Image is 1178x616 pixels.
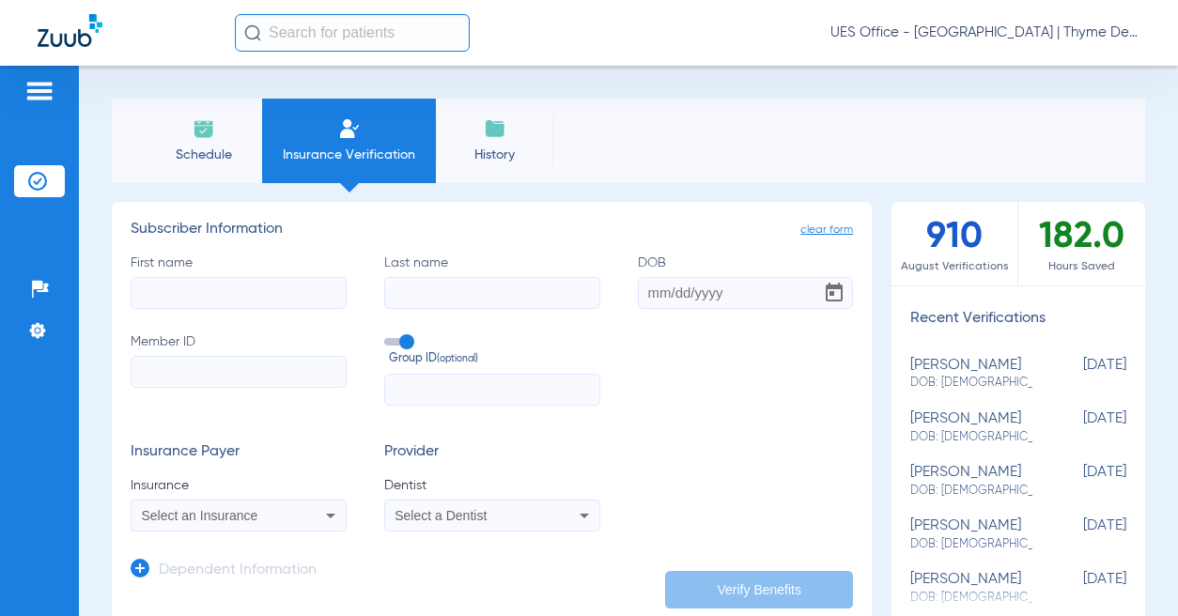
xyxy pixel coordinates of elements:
[24,80,54,102] img: hamburger-icon
[131,356,347,388] input: Member ID
[891,310,1145,329] h3: Recent Verifications
[395,508,487,523] span: Select a Dentist
[665,571,853,608] button: Verify Benefits
[193,117,215,140] img: Schedule
[910,464,1032,499] div: [PERSON_NAME]
[384,443,600,462] h3: Provider
[891,257,1017,276] span: August Verifications
[131,332,347,406] label: Member ID
[910,410,1032,445] div: [PERSON_NAME]
[910,571,1032,606] div: [PERSON_NAME]
[159,146,248,164] span: Schedule
[1084,526,1178,616] iframe: Chat Widget
[1032,517,1126,552] span: [DATE]
[389,351,600,368] span: Group ID
[910,357,1032,392] div: [PERSON_NAME]
[1018,202,1145,285] div: 182.0
[384,254,600,309] label: Last name
[450,146,539,164] span: History
[437,351,478,368] small: (optional)
[131,221,853,239] h3: Subscriber Information
[244,24,261,41] img: Search Icon
[131,476,347,495] span: Insurance
[891,202,1018,285] div: 910
[235,14,470,52] input: Search for patients
[910,429,1032,446] span: DOB: [DEMOGRAPHIC_DATA]
[1032,357,1126,392] span: [DATE]
[276,146,422,164] span: Insurance Verification
[1032,464,1126,499] span: [DATE]
[638,277,854,309] input: DOBOpen calendar
[910,483,1032,500] span: DOB: [DEMOGRAPHIC_DATA]
[830,23,1140,42] span: UES Office - [GEOGRAPHIC_DATA] | Thyme Dental Care
[338,117,361,140] img: Manual Insurance Verification
[910,375,1032,392] span: DOB: [DEMOGRAPHIC_DATA]
[1032,410,1126,445] span: [DATE]
[131,254,347,309] label: First name
[1018,257,1145,276] span: Hours Saved
[484,117,506,140] img: History
[38,14,102,47] img: Zuub Logo
[815,274,853,312] button: Open calendar
[131,443,347,462] h3: Insurance Payer
[159,562,317,580] h3: Dependent Information
[384,476,600,495] span: Dentist
[384,277,600,309] input: Last name
[142,508,258,523] span: Select an Insurance
[800,221,853,239] span: clear form
[131,277,347,309] input: First name
[910,517,1032,552] div: [PERSON_NAME]
[910,536,1032,553] span: DOB: [DEMOGRAPHIC_DATA]
[1032,571,1126,606] span: [DATE]
[638,254,854,309] label: DOB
